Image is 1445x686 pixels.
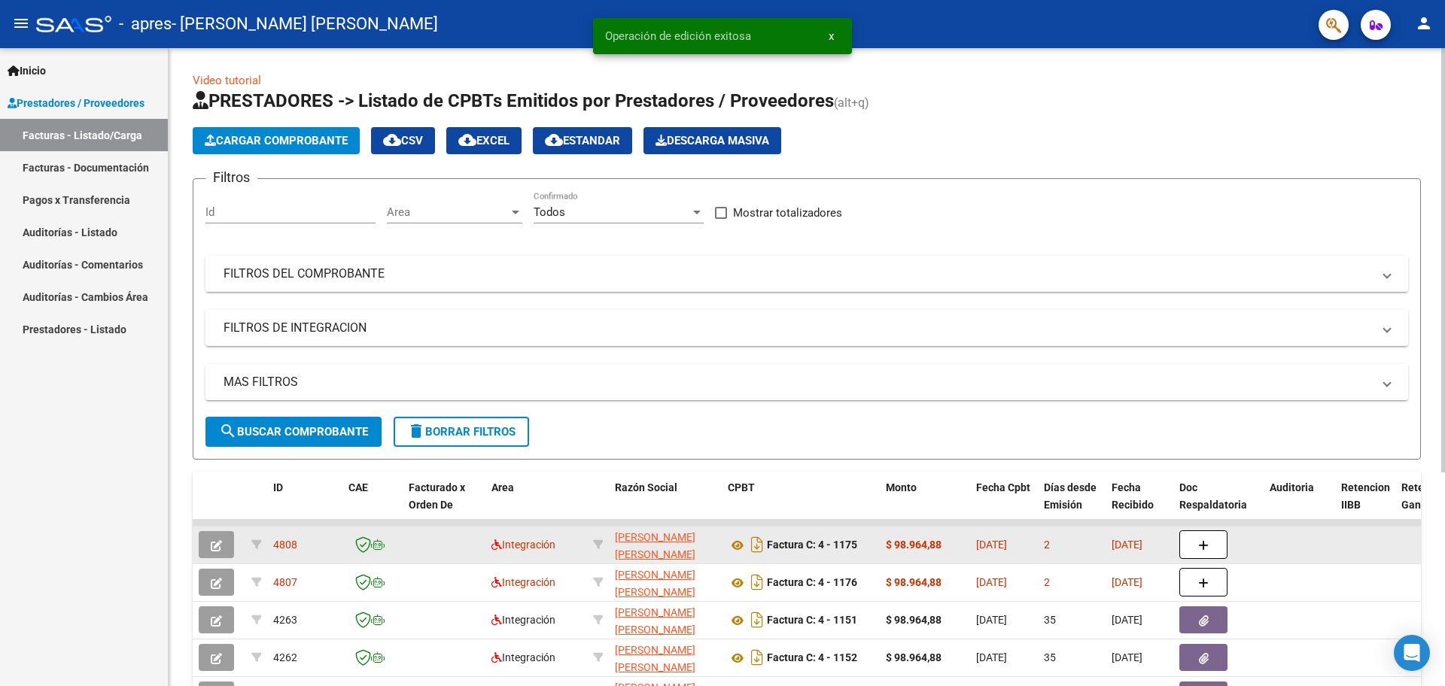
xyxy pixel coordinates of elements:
datatable-header-cell: Doc Respaldatoria [1173,472,1264,538]
mat-icon: cloud_download [458,131,476,149]
button: Buscar Comprobante [205,417,382,447]
div: 27307186328 [615,566,716,598]
span: Días desde Emisión [1044,481,1097,511]
i: Descargar documento [747,645,767,669]
span: Integración [491,651,555,663]
span: CPBT [728,481,755,493]
span: Integración [491,614,555,626]
span: Todos [534,205,565,219]
span: Monto [886,481,917,493]
span: 35 [1044,651,1056,663]
span: PRESTADORES -> Listado de CPBTs Emitidos por Prestadores / Proveedores [193,90,834,111]
span: Mostrar totalizadores [733,204,842,222]
datatable-header-cell: Monto [880,472,970,538]
span: 4807 [273,576,297,588]
button: Borrar Filtros [394,417,529,447]
mat-icon: cloud_download [383,131,401,149]
datatable-header-cell: CPBT [722,472,880,538]
span: Fecha Recibido [1112,481,1154,511]
datatable-header-cell: ID [267,472,342,538]
span: Estandar [545,134,620,147]
span: [DATE] [976,614,1007,626]
span: Auditoria [1270,481,1314,493]
datatable-header-cell: Auditoria [1264,472,1335,538]
mat-panel-title: FILTROS DE INTEGRACION [224,320,1372,336]
span: (alt+q) [834,96,869,110]
span: Descarga Masiva [656,134,769,147]
span: [DATE] [1112,651,1142,663]
span: Integración [491,576,555,588]
span: 2 [1044,539,1050,551]
a: Video tutorial [193,74,261,87]
span: [DATE] [1112,539,1142,551]
i: Descargar documento [747,608,767,632]
span: Area [387,205,509,219]
button: CSV [371,127,435,154]
mat-expansion-panel-header: FILTROS DE INTEGRACION [205,310,1408,346]
strong: $ 98.964,88 [886,614,942,626]
span: [DATE] [976,576,1007,588]
span: ID [273,481,283,493]
mat-icon: search [219,422,237,440]
button: Descarga Masiva [643,127,781,154]
mat-expansion-panel-header: FILTROS DEL COMPROBANTE [205,256,1408,292]
strong: $ 98.964,88 [886,651,942,663]
button: EXCEL [446,127,522,154]
span: EXCEL [458,134,510,147]
span: 4262 [273,651,297,663]
span: Facturado x Orden De [409,481,465,511]
span: CSV [383,134,423,147]
datatable-header-cell: Retencion IIBB [1335,472,1395,538]
span: [PERSON_NAME] [PERSON_NAME] [615,531,695,560]
i: Descargar documento [747,570,767,594]
span: Buscar Comprobante [219,425,368,439]
mat-icon: delete [407,422,425,440]
span: Area [491,481,514,493]
strong: $ 98.964,88 [886,576,942,588]
mat-icon: person [1415,14,1433,32]
span: [PERSON_NAME] [PERSON_NAME] [615,569,695,598]
span: Operación de edición exitosa [605,29,751,44]
datatable-header-cell: CAE [342,472,403,538]
span: 35 [1044,614,1056,626]
span: Prestadores / Proveedores [8,95,144,111]
span: [DATE] [976,539,1007,551]
mat-icon: menu [12,14,30,32]
div: Open Intercom Messenger [1394,635,1430,671]
datatable-header-cell: Fecha Recibido [1106,472,1173,538]
span: 2 [1044,576,1050,588]
span: Retencion IIBB [1341,481,1390,511]
span: CAE [348,481,368,493]
span: [DATE] [1112,576,1142,588]
div: 27307186328 [615,529,716,560]
span: Integración [491,539,555,551]
span: 4808 [273,539,297,551]
i: Descargar documento [747,533,767,557]
div: 27307186328 [615,604,716,636]
mat-panel-title: MAS FILTROS [224,374,1372,390]
strong: Factura C: 4 - 1175 [767,539,857,551]
datatable-header-cell: Razón Social [609,472,722,538]
span: 4263 [273,614,297,626]
span: - apres [119,8,172,41]
span: [PERSON_NAME] [PERSON_NAME] [615,606,695,636]
h3: Filtros [205,167,257,188]
span: x [829,29,834,43]
mat-panel-title: FILTROS DEL COMPROBANTE [224,266,1372,282]
strong: Factura C: 4 - 1176 [767,577,857,589]
strong: Factura C: 4 - 1151 [767,615,857,627]
datatable-header-cell: Fecha Cpbt [970,472,1038,538]
button: Estandar [533,127,632,154]
datatable-header-cell: Facturado x Orden De [403,472,485,538]
div: 27307186328 [615,642,716,673]
datatable-header-cell: Area [485,472,587,538]
span: Doc Respaldatoria [1179,481,1247,511]
span: [DATE] [1112,614,1142,626]
mat-icon: cloud_download [545,131,563,149]
button: x [817,23,846,50]
strong: $ 98.964,88 [886,539,942,551]
app-download-masive: Descarga masiva de comprobantes (adjuntos) [643,127,781,154]
span: - [PERSON_NAME] [PERSON_NAME] [172,8,438,41]
mat-expansion-panel-header: MAS FILTROS [205,364,1408,400]
strong: Factura C: 4 - 1152 [767,652,857,664]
